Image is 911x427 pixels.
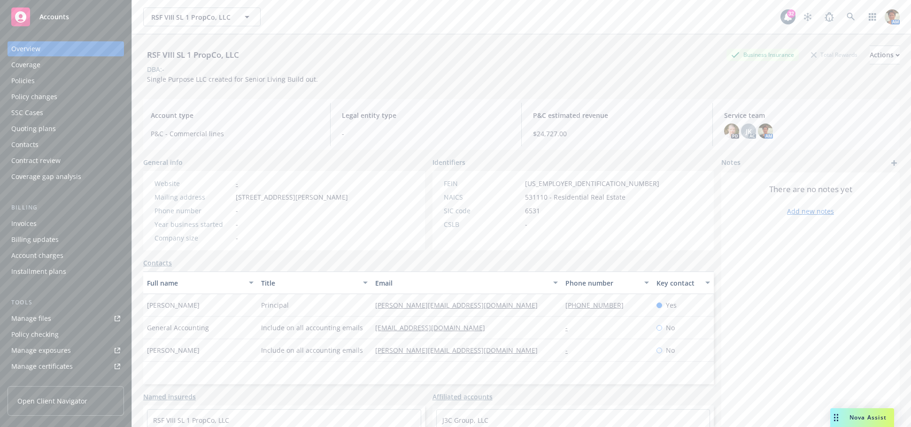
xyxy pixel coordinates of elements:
a: Manage certificates [8,359,124,374]
div: Manage claims [11,375,59,390]
button: Phone number [562,272,653,294]
button: Nova Assist [830,408,894,427]
div: Manage certificates [11,359,73,374]
div: Tools [8,298,124,307]
div: Contacts [11,137,39,152]
button: Email [371,272,562,294]
span: Notes [721,157,741,169]
span: $24,727.00 [533,129,701,139]
span: - [236,206,238,216]
div: Billing updates [11,232,59,247]
div: Full name [147,278,243,288]
div: DBA: - [147,64,164,74]
img: photo [758,124,773,139]
a: add [888,157,900,169]
div: SSC Cases [11,105,43,120]
div: Title [261,278,357,288]
a: Account charges [8,248,124,263]
div: NAICS [444,192,521,202]
a: Affiliated accounts [432,392,493,402]
span: Accounts [39,13,69,21]
div: Policy checking [11,327,59,342]
div: Manage exposures [11,343,71,358]
div: CSLB [444,219,521,229]
span: [PERSON_NAME] [147,300,200,310]
div: Year business started [154,219,232,229]
div: Email [375,278,548,288]
div: Total Rewards [806,49,862,61]
a: Policy changes [8,89,124,104]
a: [PHONE_NUMBER] [565,301,631,310]
span: - [525,219,527,229]
div: 32 [787,9,795,18]
a: Coverage [8,57,124,72]
span: Open Client Navigator [17,396,87,406]
div: Coverage gap analysis [11,169,81,184]
span: There are no notes yet [769,184,852,195]
div: Installment plans [11,264,66,279]
a: - [565,323,575,332]
div: Billing [8,203,124,212]
div: Manage files [11,311,51,326]
a: Contacts [143,258,172,268]
span: No [666,323,675,333]
span: 6531 [525,206,540,216]
a: - [565,346,575,355]
span: - [236,233,238,243]
div: RSF VIII SL 1 PropCo, LLC [143,49,243,61]
div: Mailing address [154,192,232,202]
a: Stop snowing [798,8,817,26]
a: Accounts [8,4,124,30]
a: Installment plans [8,264,124,279]
a: [EMAIL_ADDRESS][DOMAIN_NAME] [375,323,493,332]
div: Contract review [11,153,61,168]
a: Manage files [8,311,124,326]
div: Overview [11,41,40,56]
div: SIC code [444,206,521,216]
button: Title [257,272,371,294]
button: Full name [143,272,257,294]
button: Actions [870,46,900,64]
span: P&C estimated revenue [533,110,701,120]
span: - [342,129,510,139]
a: Named insureds [143,392,196,402]
a: Coverage gap analysis [8,169,124,184]
a: Manage exposures [8,343,124,358]
div: Business Insurance [726,49,799,61]
span: RSF VIII SL 1 PropCo, LLC [151,12,232,22]
a: RSF VIII SL 1 PropCo, LLC [153,416,229,425]
a: Report a Bug [820,8,839,26]
button: Key contact [653,272,714,294]
a: - [236,179,238,188]
span: General info [143,157,183,167]
a: Contract review [8,153,124,168]
a: Manage claims [8,375,124,390]
span: JK [746,126,752,136]
a: Switch app [863,8,882,26]
span: Single Purpose LLC created for Senior Living Build out. [147,75,318,84]
div: Policy changes [11,89,57,104]
a: Policies [8,73,124,88]
div: Invoices [11,216,37,231]
div: Phone number [154,206,232,216]
span: General Accounting [147,323,209,333]
span: - [236,219,238,229]
a: Invoices [8,216,124,231]
span: Principal [261,300,289,310]
span: [US_EMPLOYER_IDENTIFICATION_NUMBER] [525,179,659,188]
div: Phone number [565,278,639,288]
span: Nova Assist [849,413,887,421]
div: FEIN [444,179,521,188]
a: Policy checking [8,327,124,342]
a: [PERSON_NAME][EMAIL_ADDRESS][DOMAIN_NAME] [375,346,545,355]
span: 531110 - Residential Real Estate [525,192,625,202]
span: [PERSON_NAME] [147,345,200,355]
div: Coverage [11,57,40,72]
div: Website [154,179,232,188]
span: P&C - Commercial lines [151,129,319,139]
div: Company size [154,233,232,243]
a: Contacts [8,137,124,152]
a: Billing updates [8,232,124,247]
